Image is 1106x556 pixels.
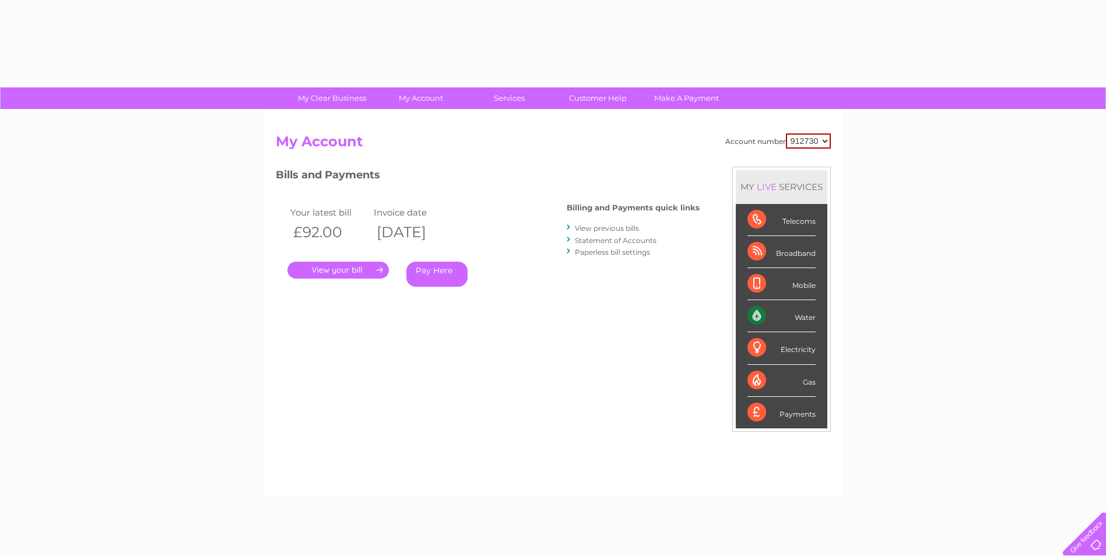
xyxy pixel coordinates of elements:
a: View previous bills [575,224,639,233]
div: Broadband [747,236,816,268]
h4: Billing and Payments quick links [567,203,700,212]
h2: My Account [276,133,831,156]
td: Invoice date [371,205,455,220]
div: Gas [747,365,816,397]
a: Paperless bill settings [575,248,650,256]
div: LIVE [754,181,779,192]
th: £92.00 [287,220,371,244]
div: Payments [747,397,816,428]
a: Make A Payment [638,87,735,109]
a: Statement of Accounts [575,236,656,245]
div: Electricity [747,332,816,364]
a: . [287,262,389,279]
a: My Account [373,87,469,109]
a: Pay Here [406,262,468,287]
h3: Bills and Payments [276,167,700,187]
div: MY SERVICES [736,170,827,203]
td: Your latest bill [287,205,371,220]
div: Mobile [747,268,816,300]
div: Water [747,300,816,332]
a: Customer Help [550,87,646,109]
th: [DATE] [371,220,455,244]
a: My Clear Business [284,87,380,109]
div: Account number [725,133,831,149]
a: Services [461,87,557,109]
div: Telecoms [747,204,816,236]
